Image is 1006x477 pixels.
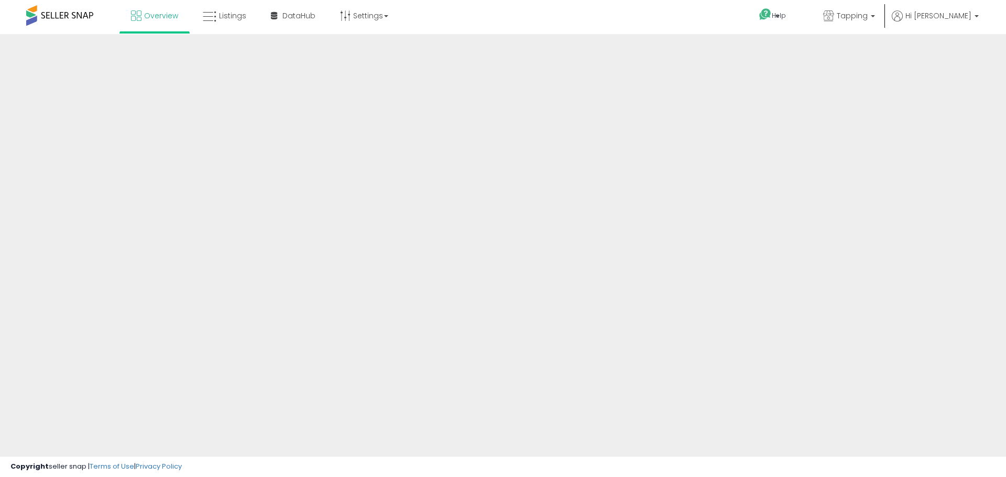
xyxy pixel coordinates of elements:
[10,461,49,471] strong: Copyright
[90,461,134,471] a: Terms of Use
[759,8,772,21] i: Get Help
[136,461,182,471] a: Privacy Policy
[772,11,786,20] span: Help
[282,10,315,21] span: DataHub
[10,462,182,472] div: seller snap | |
[905,10,971,21] span: Hi [PERSON_NAME]
[892,10,979,31] a: Hi [PERSON_NAME]
[837,10,868,21] span: Tapping
[219,10,246,21] span: Listings
[144,10,178,21] span: Overview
